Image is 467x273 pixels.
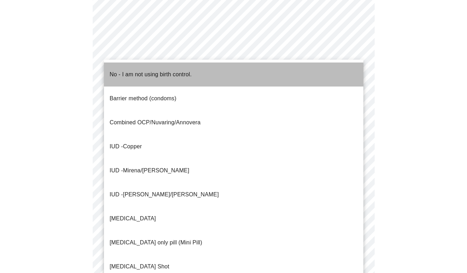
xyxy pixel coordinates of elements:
p: Copper [110,142,142,151]
span: IUD - [110,143,123,149]
span: IUD - [110,191,123,197]
p: Barrier method (condoms) [110,94,176,103]
p: Combined OCP/Nuvaring/Annovera [110,118,201,127]
span: Mirena/[PERSON_NAME] [123,167,189,173]
p: [MEDICAL_DATA] Shot [110,262,169,271]
p: [MEDICAL_DATA] [110,214,156,223]
p: [MEDICAL_DATA] only pill (Mini Pill) [110,238,202,247]
p: No - I am not using birth control. [110,70,192,79]
p: IUD - [110,166,189,175]
p: [PERSON_NAME]/[PERSON_NAME] [110,190,219,199]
